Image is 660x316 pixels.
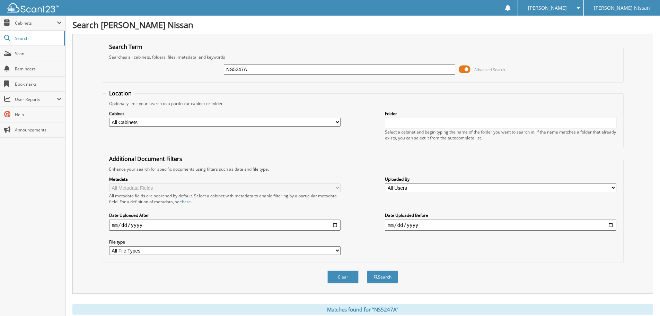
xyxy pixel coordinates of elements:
[106,89,135,97] legend: Location
[15,112,62,118] span: Help
[385,129,616,141] div: Select a cabinet and begin typing the name of the folder you want to search in. If the name match...
[72,19,653,31] h1: Search [PERSON_NAME] Nissan
[15,66,62,72] span: Reminders
[109,212,341,218] label: Date Uploaded After
[109,176,341,182] label: Metadata
[109,193,341,205] div: All metadata fields are searched by default. Select a cabinet with metadata to enable filtering b...
[15,51,62,57] span: Scan
[182,199,191,205] a: here
[15,96,57,102] span: User Reports
[367,271,398,283] button: Search
[15,20,57,26] span: Cabinets
[106,166,620,172] div: Enhance your search for specific documents using filters such as date and file type.
[15,35,61,41] span: Search
[109,239,341,245] label: File type
[106,155,186,163] legend: Additional Document Filters
[327,271,359,283] button: Clear
[385,212,616,218] label: Date Uploaded Before
[15,81,62,87] span: Bookmarks
[72,304,653,315] div: Matches found for "NS5247A"
[109,111,341,117] label: Cabinet
[385,111,616,117] label: Folder
[106,43,146,51] legend: Search Term
[106,54,620,60] div: Searches all cabinets, folders, files, metadata, and keywords
[385,220,616,231] input: end
[106,101,620,106] div: Optionally limit your search to a particular cabinet or folder
[109,220,341,231] input: start
[474,67,505,72] span: Advanced Search
[385,176,616,182] label: Uploaded By
[15,127,62,133] span: Announcements
[7,3,59,12] img: scan123-logo-white.svg
[528,6,567,10] span: [PERSON_NAME]
[594,6,650,10] span: [PERSON_NAME] Nissan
